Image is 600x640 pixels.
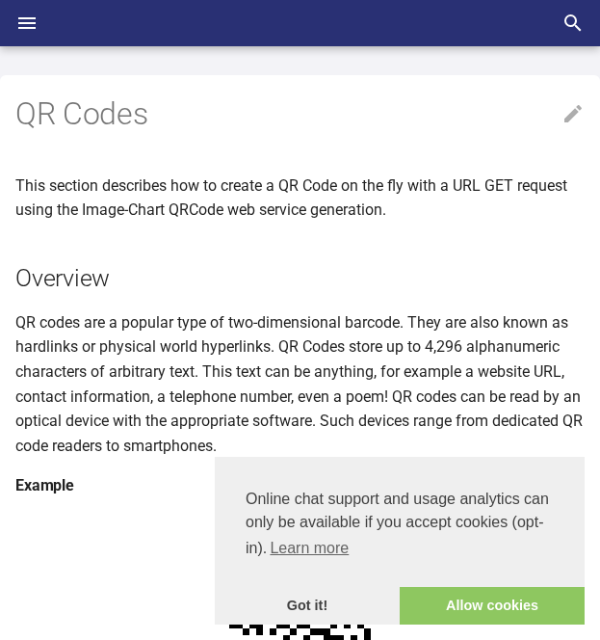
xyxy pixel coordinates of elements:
[15,473,585,498] h4: Example
[400,587,585,626] a: allow cookies
[215,457,585,625] div: cookieconsent
[15,261,585,295] h2: Overview
[246,488,554,563] span: Online chat support and usage analytics can only be available if you accept cookies (opt-in).
[215,587,400,626] a: dismiss cookie message
[15,310,585,459] p: QR codes are a popular type of two-dimensional barcode. They are also known as hardlinks or physi...
[15,94,585,135] h1: QR Codes
[15,173,585,223] p: This section describes how to create a QR Code on the fly with a URL GET request using the Image-...
[267,534,352,563] a: learn more about cookies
